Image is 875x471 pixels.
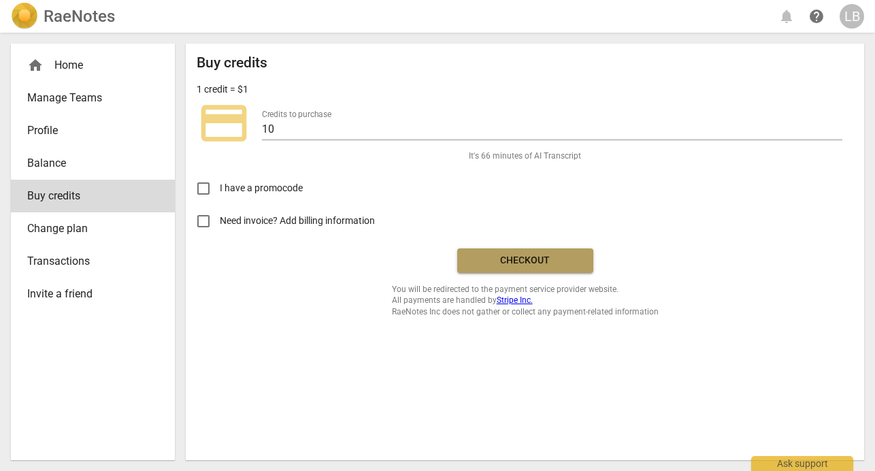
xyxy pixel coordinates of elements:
span: You will be redirected to the payment service provider website. All payments are handled by RaeNo... [392,284,659,318]
button: Checkout [457,248,593,273]
label: Credits to purchase [262,110,331,118]
span: Checkout [468,254,582,267]
a: Balance [11,147,175,180]
span: credit_card [197,96,251,150]
a: Change plan [11,212,175,245]
a: Manage Teams [11,82,175,114]
span: Profile [27,123,148,139]
a: Help [804,4,829,29]
a: Profile [11,114,175,147]
a: Buy credits [11,180,175,212]
img: Logo [11,3,38,30]
span: It's 66 minutes of AI Transcript [469,150,581,162]
span: help [808,8,825,25]
span: Need invoice? Add billing information [220,214,377,228]
a: Stripe Inc. [497,295,533,305]
span: I have a promocode [220,181,303,195]
a: LogoRaeNotes [11,3,115,30]
h2: Buy credits [197,54,267,71]
button: LB [840,4,864,29]
span: Buy credits [27,188,148,204]
span: Change plan [27,221,148,237]
h2: RaeNotes [44,7,115,26]
span: home [27,57,44,74]
div: Ask support [751,456,853,471]
span: Balance [27,155,148,172]
a: Invite a friend [11,278,175,310]
span: Manage Teams [27,90,148,106]
span: Transactions [27,253,148,270]
a: Transactions [11,245,175,278]
p: 1 credit = $1 [197,82,248,97]
div: Home [27,57,148,74]
div: Home [11,49,175,82]
span: Invite a friend [27,286,148,302]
